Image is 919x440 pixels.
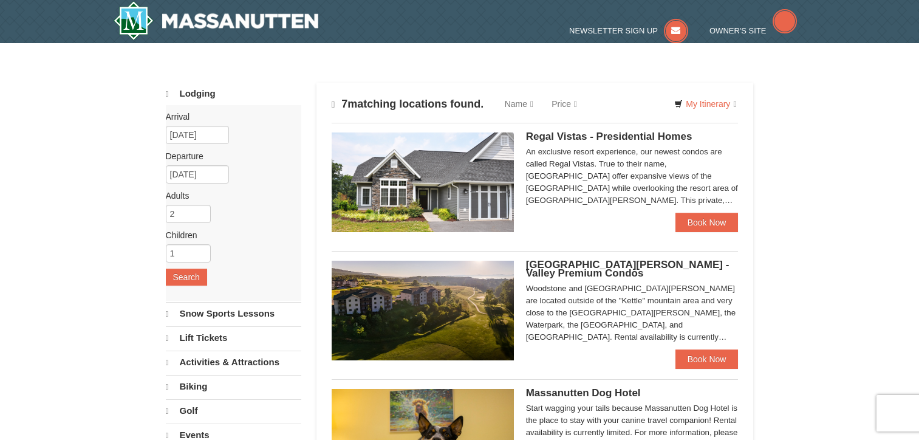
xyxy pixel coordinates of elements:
[166,83,301,105] a: Lodging
[332,261,514,360] img: 19219041-4-ec11c166.jpg
[526,387,641,399] span: Massanutten Dog Hotel
[542,92,586,116] a: Price
[709,26,797,35] a: Owner's Site
[166,229,292,241] label: Children
[166,111,292,123] label: Arrival
[675,213,739,232] a: Book Now
[332,132,514,232] img: 19218991-1-902409a9.jpg
[166,351,301,374] a: Activities & Attractions
[526,283,739,343] div: Woodstone and [GEOGRAPHIC_DATA][PERSON_NAME] are located outside of the "Kettle" mountain area an...
[526,131,692,142] span: Regal Vistas - Presidential Homes
[114,1,319,40] img: Massanutten Resort Logo
[569,26,688,35] a: Newsletter Sign Up
[166,375,301,398] a: Biking
[496,92,542,116] a: Name
[709,26,767,35] span: Owner's Site
[675,349,739,369] a: Book Now
[166,326,301,349] a: Lift Tickets
[526,259,729,279] span: [GEOGRAPHIC_DATA][PERSON_NAME] - Valley Premium Condos
[114,1,319,40] a: Massanutten Resort
[166,399,301,422] a: Golf
[166,269,207,286] button: Search
[569,26,658,35] span: Newsletter Sign Up
[166,302,301,325] a: Snow Sports Lessons
[166,150,292,162] label: Departure
[526,146,739,207] div: An exclusive resort experience, our newest condos are called Regal Vistas. True to their name, [G...
[166,190,292,202] label: Adults
[666,95,744,113] a: My Itinerary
